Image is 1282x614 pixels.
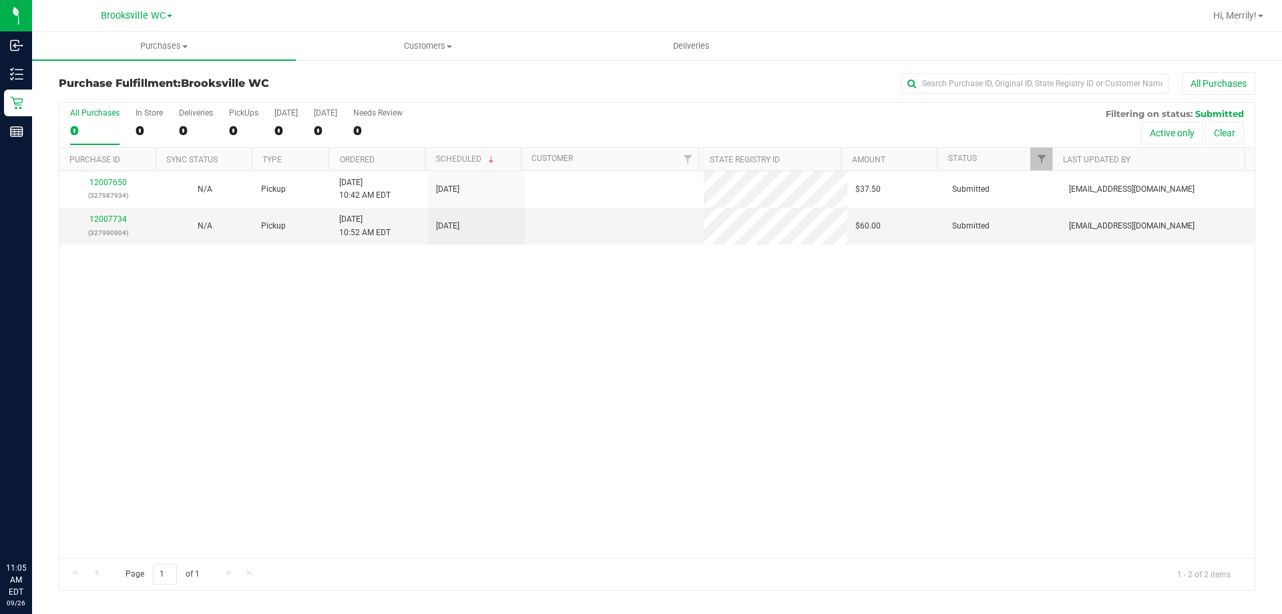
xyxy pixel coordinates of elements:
[10,39,23,52] inline-svg: Inbound
[89,178,127,187] a: 12007650
[261,220,286,233] span: Pickup
[436,183,459,196] span: [DATE]
[531,154,573,163] a: Customer
[296,40,559,52] span: Customers
[32,40,296,52] span: Purchases
[339,176,391,202] span: [DATE] 10:42 AM EDT
[6,598,26,608] p: 09/26
[1195,108,1244,119] span: Submitted
[296,32,560,60] a: Customers
[855,220,881,233] span: $60.00
[198,220,212,233] button: N/A
[179,108,213,118] div: Deliveries
[198,184,212,194] span: Not Applicable
[274,108,298,118] div: [DATE]
[10,96,23,110] inline-svg: Retail
[274,123,298,138] div: 0
[340,155,375,164] a: Ordered
[67,189,148,202] p: (327987934)
[560,32,823,60] a: Deliveries
[89,214,127,224] a: 12007734
[136,108,163,118] div: In Store
[901,73,1168,94] input: Search Purchase ID, Original ID, State Registry ID or Customer Name...
[1166,564,1241,584] span: 1 - 2 of 2 items
[655,40,728,52] span: Deliveries
[6,562,26,598] p: 11:05 AM EDT
[262,155,282,164] a: Type
[1030,148,1052,170] a: Filter
[353,123,403,138] div: 0
[952,220,990,233] span: Submitted
[436,154,497,164] a: Scheduled
[70,108,120,118] div: All Purchases
[181,77,269,90] span: Brooksville WC
[952,183,990,196] span: Submitted
[13,507,53,547] iframe: Resource center
[198,183,212,196] button: N/A
[10,125,23,138] inline-svg: Reports
[166,155,218,164] a: Sync Status
[314,108,337,118] div: [DATE]
[229,123,258,138] div: 0
[32,32,296,60] a: Purchases
[1205,122,1244,144] button: Clear
[136,123,163,138] div: 0
[948,154,977,163] a: Status
[10,67,23,81] inline-svg: Inventory
[855,183,881,196] span: $37.50
[179,123,213,138] div: 0
[1182,72,1255,95] button: All Purchases
[353,108,403,118] div: Needs Review
[314,123,337,138] div: 0
[1069,220,1195,233] span: [EMAIL_ADDRESS][DOMAIN_NAME]
[101,10,166,21] span: Brooksville WC
[1141,122,1203,144] button: Active only
[676,148,698,170] a: Filter
[1106,108,1193,119] span: Filtering on status:
[436,220,459,233] span: [DATE]
[153,564,177,585] input: 1
[261,183,286,196] span: Pickup
[69,155,120,164] a: Purchase ID
[70,123,120,138] div: 0
[339,213,391,239] span: [DATE] 10:52 AM EDT
[114,564,210,585] span: Page of 1
[229,108,258,118] div: PickUps
[67,226,148,239] p: (327990904)
[852,155,885,164] a: Amount
[198,221,212,231] span: Not Applicable
[710,155,780,164] a: State Registry ID
[1063,155,1130,164] a: Last Updated By
[1069,183,1195,196] span: [EMAIL_ADDRESS][DOMAIN_NAME]
[1213,10,1257,21] span: Hi, Merrily!
[59,78,457,90] h3: Purchase Fulfillment:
